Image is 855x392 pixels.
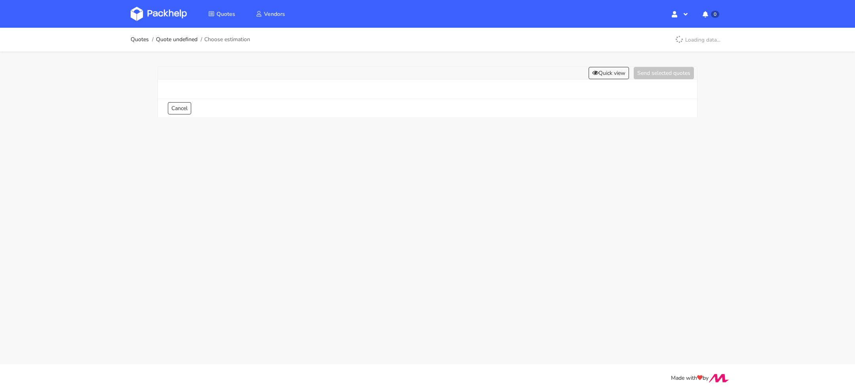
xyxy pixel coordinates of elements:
span: Vendors [264,10,285,18]
button: Quick view [589,67,629,79]
span: 0 [711,11,719,18]
span: Quotes [217,10,235,18]
div: Made with by [120,374,735,383]
span: Choose estimation [204,36,250,43]
p: Loading data... [671,33,724,46]
a: Quotes [131,36,149,43]
a: Quotes [199,7,245,21]
nav: breadcrumb [131,32,250,48]
a: Vendors [246,7,294,21]
a: Quote undefined [156,36,198,43]
a: Cancel [168,102,191,114]
button: Send selected quotes [634,67,694,79]
img: Move Closer [709,374,729,382]
img: Dashboard [131,7,187,21]
button: 0 [696,7,724,21]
